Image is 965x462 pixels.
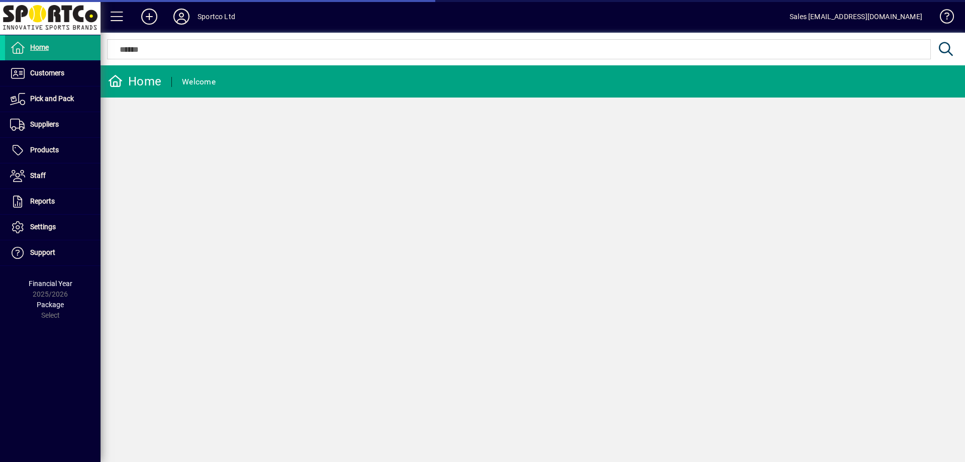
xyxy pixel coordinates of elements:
[5,163,101,189] a: Staff
[5,138,101,163] a: Products
[30,69,64,77] span: Customers
[932,2,952,35] a: Knowledge Base
[165,8,198,26] button: Profile
[30,146,59,154] span: Products
[29,280,72,288] span: Financial Year
[133,8,165,26] button: Add
[5,86,101,112] a: Pick and Pack
[30,197,55,205] span: Reports
[198,9,235,25] div: Sportco Ltd
[5,215,101,240] a: Settings
[30,171,46,179] span: Staff
[182,74,216,90] div: Welcome
[30,248,55,256] span: Support
[30,223,56,231] span: Settings
[5,61,101,86] a: Customers
[30,120,59,128] span: Suppliers
[5,112,101,137] a: Suppliers
[30,95,74,103] span: Pick and Pack
[108,73,161,89] div: Home
[30,43,49,51] span: Home
[5,189,101,214] a: Reports
[790,9,922,25] div: Sales [EMAIL_ADDRESS][DOMAIN_NAME]
[5,240,101,265] a: Support
[37,301,64,309] span: Package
